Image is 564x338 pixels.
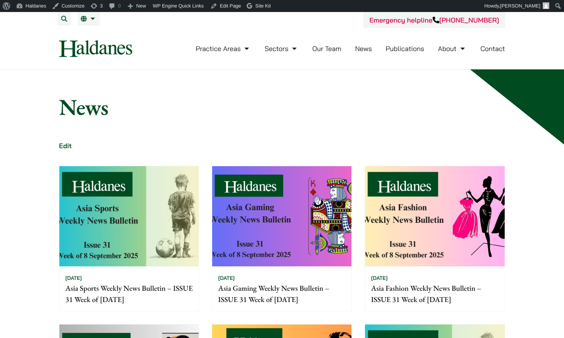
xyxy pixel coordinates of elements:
a: Emergency helpline[PHONE_NUMBER] [369,16,499,24]
time: [DATE] [371,275,388,281]
a: Sectors [265,44,299,53]
h1: News [59,93,505,120]
time: [DATE] [65,275,82,281]
span: [PERSON_NAME] [500,3,540,9]
p: Asia Fashion Weekly News Bulletin – ISSUE 31 Week of [DATE] [371,282,498,305]
a: EN [81,16,97,22]
p: Asia Gaming Weekly News Bulletin – ISSUE 31 Week of [DATE] [218,282,345,305]
a: About [438,44,466,53]
span: Site Kit [255,3,271,9]
a: [DATE] Asia Gaming Weekly News Bulletin – ISSUE 31 Week of [DATE] [212,166,352,311]
a: Practice Areas [196,44,251,53]
img: Logo of Haldanes [59,40,132,57]
p: Asia Sports Weekly News Bulletin – ISSUE 31 Week of [DATE] [65,282,193,305]
a: [DATE] Asia Fashion Weekly News Bulletin – ISSUE 31 Week of [DATE] [365,166,505,311]
a: [DATE] Asia Sports Weekly News Bulletin – ISSUE 31 Week of [DATE] [59,166,199,311]
button: Search [57,12,71,26]
a: Our Team [312,44,341,53]
time: [DATE] [218,275,235,281]
a: News [355,44,372,53]
a: Publications [386,44,424,53]
a: Edit [59,141,72,150]
a: Contact [480,44,505,53]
